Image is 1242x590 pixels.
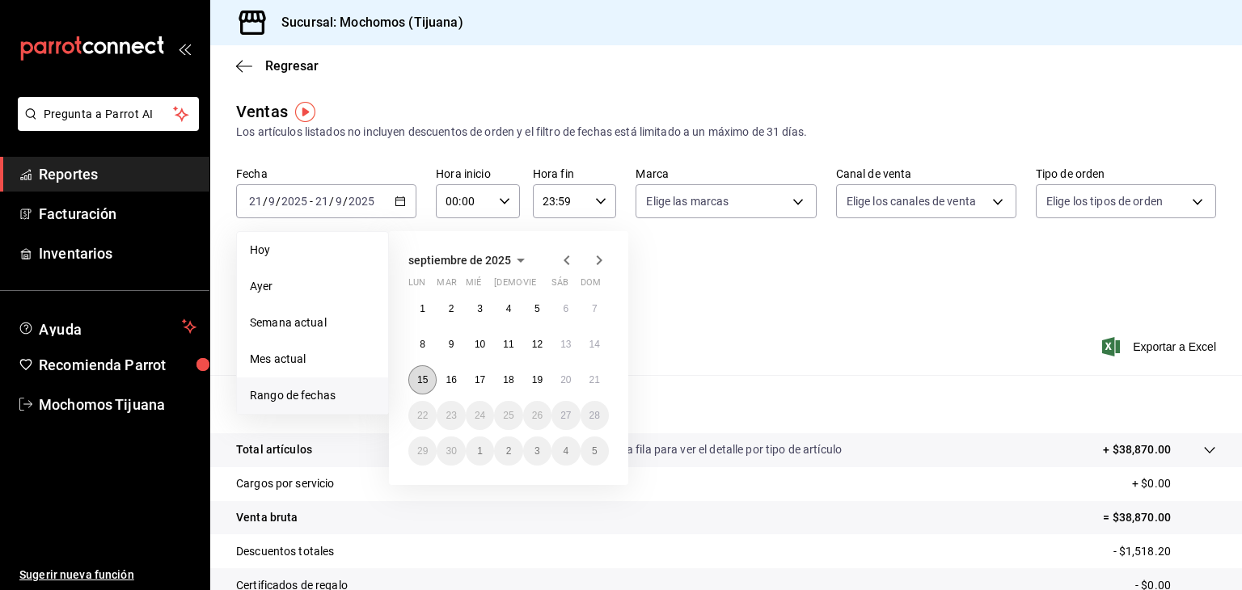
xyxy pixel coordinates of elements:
[532,374,543,386] abbr: 19 de septiembre de 2025
[44,106,174,123] span: Pregunta a Parrot AI
[236,124,1216,141] div: Los artículos listados no incluyen descuentos de orden y el filtro de fechas está limitado a un m...
[477,303,483,314] abbr: 3 de septiembre de 2025
[494,330,522,359] button: 11 de septiembre de 2025
[589,339,600,350] abbr: 14 de septiembre de 2025
[563,445,568,457] abbr: 4 de octubre de 2025
[581,401,609,430] button: 28 de septiembre de 2025
[466,277,481,294] abbr: miércoles
[534,303,540,314] abbr: 5 de septiembre de 2025
[236,99,288,124] div: Ventas
[506,303,512,314] abbr: 4 de septiembre de 2025
[408,294,437,323] button: 1 de septiembre de 2025
[310,195,313,208] span: -
[408,277,425,294] abbr: lunes
[417,374,428,386] abbr: 15 de septiembre de 2025
[560,410,571,421] abbr: 27 de septiembre de 2025
[178,42,191,55] button: open_drawer_menu
[408,436,437,466] button: 29 de septiembre de 2025
[449,303,454,314] abbr: 2 de septiembre de 2025
[236,475,335,492] p: Cargos por servicio
[581,330,609,359] button: 14 de septiembre de 2025
[437,294,465,323] button: 2 de septiembre de 2025
[1132,475,1216,492] p: + $0.00
[295,102,315,122] img: Tooltip marker
[250,351,375,368] span: Mes actual
[589,374,600,386] abbr: 21 de septiembre de 2025
[581,277,601,294] abbr: domingo
[250,278,375,295] span: Ayer
[437,330,465,359] button: 9 de septiembre de 2025
[335,195,343,208] input: --
[475,410,485,421] abbr: 24 de septiembre de 2025
[466,330,494,359] button: 10 de septiembre de 2025
[563,303,568,314] abbr: 6 de septiembre de 2025
[534,445,540,457] abbr: 3 de octubre de 2025
[417,445,428,457] abbr: 29 de septiembre de 2025
[503,410,513,421] abbr: 25 de septiembre de 2025
[250,387,375,404] span: Rango de fechas
[551,330,580,359] button: 13 de septiembre de 2025
[560,374,571,386] abbr: 20 de septiembre de 2025
[39,163,196,185] span: Reportes
[523,365,551,394] button: 19 de septiembre de 2025
[475,339,485,350] abbr: 10 de septiembre de 2025
[236,168,416,179] label: Fecha
[494,277,589,294] abbr: jueves
[39,317,175,336] span: Ayuda
[551,277,568,294] abbr: sábado
[236,543,334,560] p: Descuentos totales
[446,374,456,386] abbr: 16 de septiembre de 2025
[560,339,571,350] abbr: 13 de septiembre de 2025
[446,445,456,457] abbr: 30 de septiembre de 2025
[11,117,199,134] a: Pregunta a Parrot AI
[449,339,454,350] abbr: 9 de septiembre de 2025
[19,567,196,584] span: Sugerir nueva función
[847,193,976,209] span: Elige los canales de venta
[466,401,494,430] button: 24 de septiembre de 2025
[420,303,425,314] abbr: 1 de septiembre de 2025
[1103,441,1171,458] p: + $38,870.00
[437,365,465,394] button: 16 de septiembre de 2025
[494,294,522,323] button: 4 de septiembre de 2025
[836,168,1016,179] label: Canal de venta
[573,441,842,458] p: Da clic en la fila para ver el detalle por tipo de artículo
[408,254,511,267] span: septiembre de 2025
[1105,337,1216,356] button: Exportar a Excel
[18,97,199,131] button: Pregunta a Parrot AI
[636,168,816,179] label: Marca
[589,410,600,421] abbr: 28 de septiembre de 2025
[477,445,483,457] abbr: 1 de octubre de 2025
[263,195,268,208] span: /
[581,365,609,394] button: 21 de septiembre de 2025
[329,195,334,208] span: /
[523,294,551,323] button: 5 de septiembre de 2025
[39,203,196,225] span: Facturación
[236,394,1216,414] p: Resumen
[39,242,196,264] span: Inventarios
[494,436,522,466] button: 2 de octubre de 2025
[646,193,729,209] span: Elige las marcas
[523,401,551,430] button: 26 de septiembre de 2025
[39,354,196,376] span: Recomienda Parrot
[348,195,375,208] input: ----
[551,401,580,430] button: 27 de septiembre de 2025
[1113,543,1216,560] p: - $1,518.20
[236,441,312,458] p: Total artículos
[581,436,609,466] button: 5 de octubre de 2025
[466,365,494,394] button: 17 de septiembre de 2025
[494,365,522,394] button: 18 de septiembre de 2025
[592,303,598,314] abbr: 7 de septiembre de 2025
[494,401,522,430] button: 25 de septiembre de 2025
[437,401,465,430] button: 23 de septiembre de 2025
[532,410,543,421] abbr: 26 de septiembre de 2025
[236,58,319,74] button: Regresar
[417,410,428,421] abbr: 22 de septiembre de 2025
[523,436,551,466] button: 3 de octubre de 2025
[420,339,425,350] abbr: 8 de septiembre de 2025
[1036,168,1216,179] label: Tipo de orden
[466,436,494,466] button: 1 de octubre de 2025
[523,330,551,359] button: 12 de septiembre de 2025
[506,445,512,457] abbr: 2 de octubre de 2025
